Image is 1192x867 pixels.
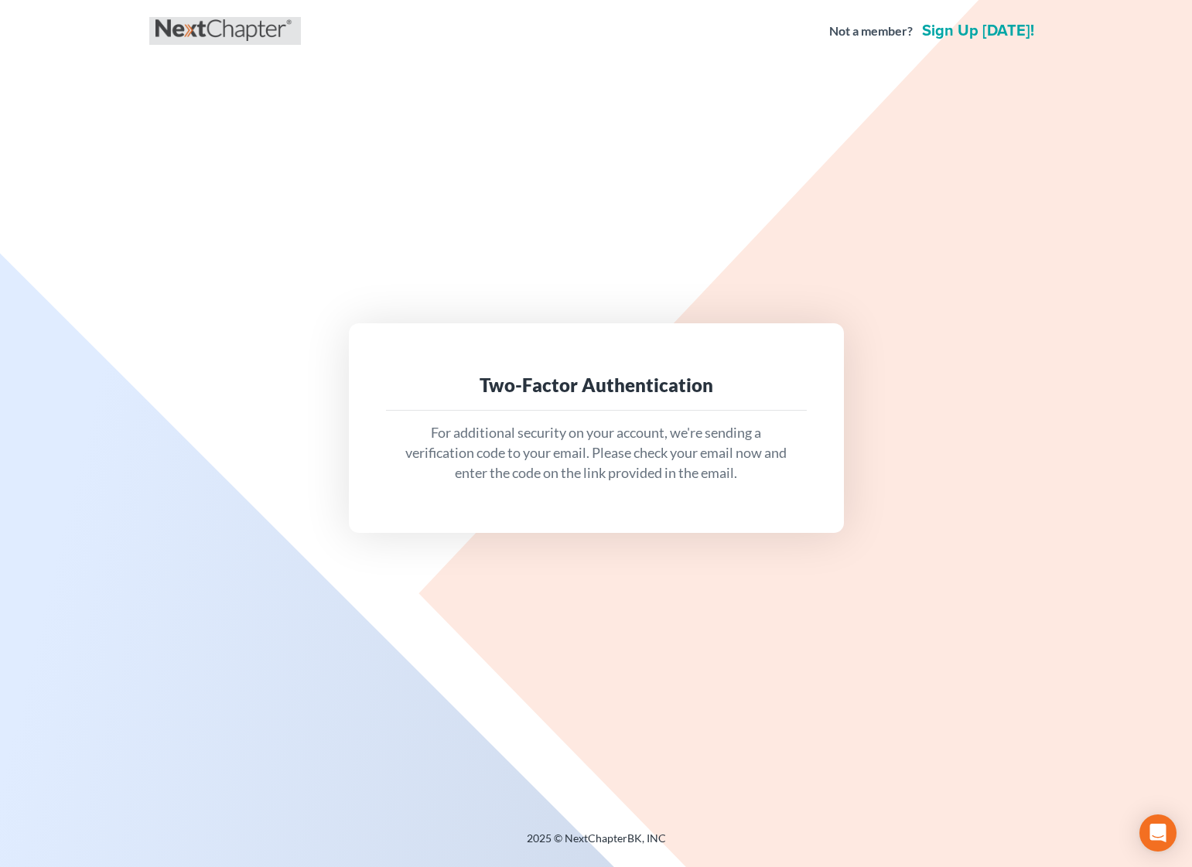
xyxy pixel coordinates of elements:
[398,423,794,483] p: For additional security on your account, we're sending a verification code to your email. Please ...
[398,373,794,398] div: Two-Factor Authentication
[155,831,1037,858] div: 2025 © NextChapterBK, INC
[829,22,913,40] strong: Not a member?
[919,23,1037,39] a: Sign up [DATE]!
[1139,814,1177,852] div: Open Intercom Messenger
